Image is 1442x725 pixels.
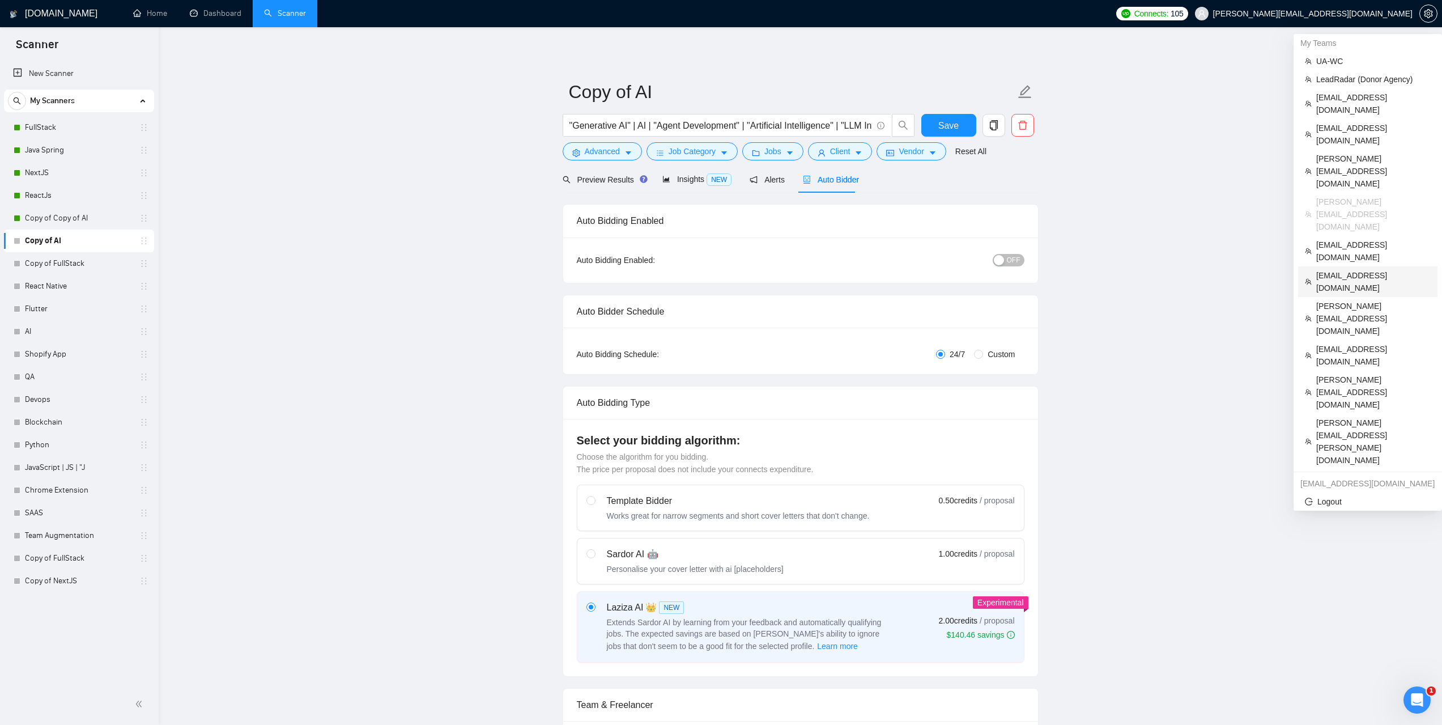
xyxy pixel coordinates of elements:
[899,145,924,158] span: Vendor
[25,456,133,479] a: JavaScript | JS | "J
[1305,58,1312,65] span: team
[980,548,1014,559] span: / proposal
[877,142,946,160] button: idcardVendorcaret-down
[264,9,306,18] a: searchScanner
[662,175,670,183] span: area-chart
[139,168,148,177] span: holder
[25,502,133,524] a: SAAS
[1305,315,1312,322] span: team
[1305,168,1312,175] span: team
[707,173,731,186] span: NEW
[1305,495,1431,508] span: Logout
[1305,278,1312,285] span: team
[1305,76,1312,83] span: team
[669,145,716,158] span: Job Category
[830,145,850,158] span: Client
[139,350,148,359] span: holder
[1316,300,1431,337] span: [PERSON_NAME][EMAIL_ADDRESS][DOMAIN_NAME]
[25,411,133,434] a: Blockchain
[139,327,148,336] span: holder
[886,149,894,157] span: idcard
[1171,7,1183,20] span: 105
[1316,91,1431,116] span: [EMAIL_ADDRESS][DOMAIN_NAME]
[25,275,133,298] a: React Native
[4,62,154,85] li: New Scanner
[569,118,872,133] input: Search Freelance Jobs...
[30,90,75,112] span: My Scanners
[752,149,760,157] span: folder
[139,282,148,291] span: holder
[983,120,1005,130] span: copy
[662,175,731,184] span: Insights
[750,176,758,184] span: notification
[25,252,133,275] a: Copy of FullStack
[1316,239,1431,264] span: [EMAIL_ADDRESS][DOMAIN_NAME]
[577,348,726,361] div: Auto Bidding Schedule:
[720,149,728,157] span: caret-down
[4,90,154,592] li: My Scanners
[572,149,580,157] span: setting
[139,486,148,495] span: holder
[982,114,1005,137] button: copy
[139,463,148,472] span: holder
[577,452,814,474] span: Choose the algorithm for you bidding. The price per proposal does not include your connects expen...
[577,254,726,266] div: Auto Bidding Enabled:
[139,214,148,223] span: holder
[139,418,148,427] span: holder
[808,142,873,160] button: userClientcaret-down
[1316,343,1431,368] span: [EMAIL_ADDRESS][DOMAIN_NAME]
[139,440,148,450] span: holder
[645,601,657,614] span: 👑
[1420,9,1437,18] span: setting
[563,176,571,184] span: search
[639,174,649,184] div: Tooltip anchor
[947,629,1015,641] div: $140.46 savings
[139,259,148,268] span: holder
[139,191,148,200] span: holder
[25,434,133,456] a: Python
[139,508,148,518] span: holder
[1198,10,1206,18] span: user
[1294,474,1442,493] div: dima.mirov@gigradar.io
[10,5,18,23] img: logo
[13,62,145,85] a: New Scanner
[607,510,870,522] div: Works great for narrow segments and short cover letters that don't change.
[816,639,858,653] button: Laziza AI NEWExtends Sardor AI by learning from your feedback and automatically qualifying jobs. ...
[1316,269,1431,294] span: [EMAIL_ADDRESS][DOMAIN_NAME]
[1316,196,1431,233] span: [PERSON_NAME][EMAIL_ADDRESS][DOMAIN_NAME]
[25,524,133,547] a: Team Augmentation
[877,122,884,129] span: info-circle
[569,78,1015,106] input: Scanner name...
[1294,34,1442,52] div: My Teams
[1305,389,1312,396] span: team
[1305,131,1312,138] span: team
[980,615,1014,626] span: / proposal
[1305,438,1312,445] span: team
[139,576,148,586] span: holder
[139,236,148,245] span: holder
[1316,152,1431,190] span: [PERSON_NAME][EMAIL_ADDRESS][DOMAIN_NAME]
[1305,352,1312,359] span: team
[1316,122,1431,147] span: [EMAIL_ADDRESS][DOMAIN_NAME]
[139,554,148,563] span: holder
[139,531,148,540] span: holder
[1121,9,1130,18] img: upwork-logo.png
[7,36,67,60] span: Scanner
[945,348,969,361] span: 24/7
[1316,73,1431,86] span: LeadRadar (Donor Agency)
[139,395,148,404] span: holder
[577,205,1024,237] div: Auto Bidding Enabled
[1007,631,1015,639] span: info-circle
[1305,100,1312,107] span: team
[1403,686,1431,714] iframe: Intercom live chat
[764,145,781,158] span: Jobs
[585,145,620,158] span: Advanced
[577,689,1024,721] div: Team & Freelancer
[1305,248,1312,255] span: team
[25,298,133,320] a: Flutter
[1305,498,1313,506] span: logout
[25,547,133,570] a: Copy of FullStack
[939,614,977,627] span: 2.00 credits
[1419,9,1437,18] a: setting
[563,142,642,160] button: settingAdvancedcaret-down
